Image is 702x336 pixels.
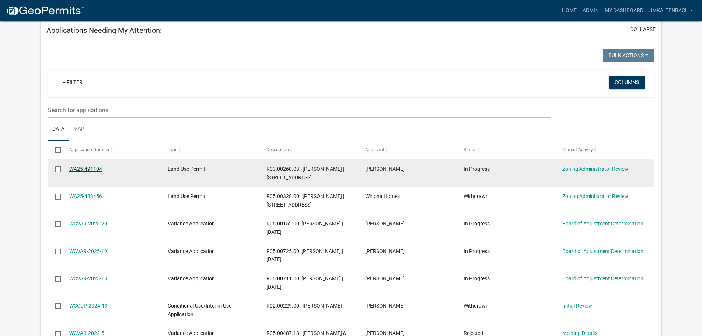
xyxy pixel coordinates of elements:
[62,141,161,159] datatable-header-cell: Application Number
[69,166,102,172] a: WA25-491104
[266,276,343,290] span: R05.00711.00 |Joseph Hines | 09/08/2025
[168,221,215,226] span: Variance Application
[365,330,405,336] span: Shari Bartlett
[69,303,108,309] a: WCCUP-2024-19
[464,193,489,199] span: Withdrawn
[457,141,555,159] datatable-header-cell: Status
[464,303,489,309] span: Withdrawn
[562,193,628,199] a: Zoning Administrator Review
[168,303,231,317] span: Conditional Use/Interim Use Application
[46,26,162,35] h5: Applications Needing My Attention:
[48,118,69,141] a: Data
[266,248,343,263] span: R05.00725.00 |Tim Duellman | 09/15/2025
[365,221,405,226] span: Seth Tentis
[464,166,490,172] span: In Progress
[266,166,344,180] span: R03.00260.03 | STACI A SEXTON | 36225 COUNTY ROAD 72
[464,221,490,226] span: In Progress
[580,4,602,18] a: Admin
[48,103,551,118] input: Search for applications
[69,330,104,336] a: WCVAR-2022-5
[168,276,215,281] span: Variance Application
[562,166,628,172] a: Zoning Administrator Review
[562,248,643,254] a: Board of Adjustment Determination
[555,141,654,159] datatable-header-cell: Current Activity
[365,248,405,254] span: Robert Fleming
[69,248,107,254] a: WCVAR-2025-19
[69,221,107,226] a: WCVAR-2025-20
[365,303,405,309] span: Brian Ruhoff
[365,166,405,172] span: Mark Stimets
[69,147,109,152] span: Application Number
[464,276,490,281] span: In Progress
[365,193,400,199] span: Winona Homes
[464,147,476,152] span: Status
[562,303,592,309] a: Initial Review
[266,221,343,235] span: R05.00152.00 |Seth Tentis | 09/19/2025
[562,147,593,152] span: Current Activity
[168,166,205,172] span: Land Use Permit
[464,330,483,336] span: Rejected
[609,76,645,89] button: Columns
[559,4,580,18] a: Home
[168,248,215,254] span: Variance Application
[562,221,643,226] a: Board of Adjustment Determination
[57,76,88,89] a: + Filter
[168,147,177,152] span: Type
[365,147,384,152] span: Applicant
[603,49,654,62] button: Bulk Actions
[69,276,107,281] a: WCVAR-2025-18
[69,118,89,141] a: Map
[161,141,259,159] datatable-header-cell: Type
[266,147,289,152] span: Description
[168,193,205,199] span: Land Use Permit
[168,330,215,336] span: Variance Application
[646,4,696,18] a: jmkaltenbach
[562,330,597,336] a: Meeting Details
[266,303,342,309] span: R02.00229.00 | Brian Ruhoff
[630,25,656,33] button: collapse
[48,141,62,159] datatable-header-cell: Select
[464,248,490,254] span: In Progress
[358,141,457,159] datatable-header-cell: Applicant
[365,276,405,281] span: Joseph Hines
[602,4,646,18] a: My Dashboard
[259,141,358,159] datatable-header-cell: Description
[562,276,643,281] a: Board of Adjustment Determination
[266,193,344,208] span: R05.00328.00 | MARK ANTHONY GRANER | 19606 COUNTY ROAD 18
[69,193,102,199] a: WA25-483456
